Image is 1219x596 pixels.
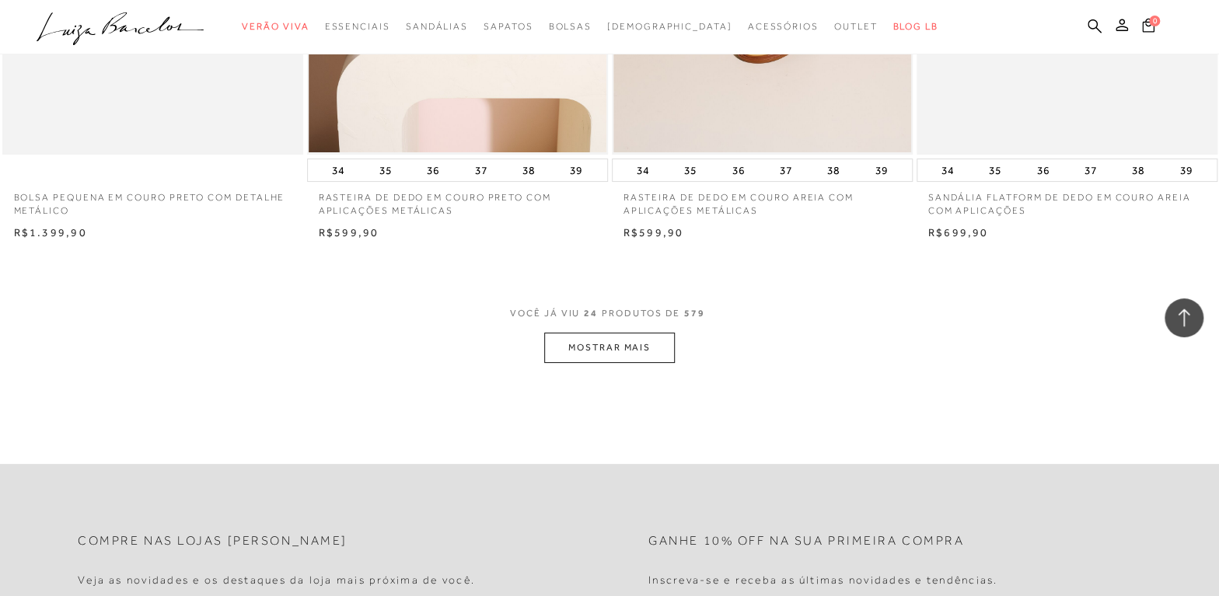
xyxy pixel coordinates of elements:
[324,12,389,41] a: noSubCategoriesText
[14,226,87,239] span: R$1.399,90
[917,182,1217,218] a: SANDÁLIA FLATFORM DE DEDO EM COURO AREIA COM APLICAÇÕES
[544,333,675,363] button: MOSTRAR MAIS
[632,159,654,181] button: 34
[823,159,844,181] button: 38
[928,226,989,239] span: R$699,90
[1149,16,1160,26] span: 0
[892,21,938,32] span: BLOG LB
[607,21,732,32] span: [DEMOGRAPHIC_DATA]
[565,159,587,181] button: 39
[684,308,705,319] span: 579
[510,308,709,319] span: VOCÊ JÁ VIU PRODUTOS DE
[727,159,749,181] button: 36
[775,159,797,181] button: 37
[242,21,309,32] span: Verão Viva
[375,159,396,181] button: 35
[518,159,540,181] button: 38
[548,21,592,32] span: Bolsas
[78,573,475,587] h4: Veja as novidades e os destaques da loja mais próxima de você.
[2,182,303,218] a: BOLSA PEQUENA EM COURO PRETO COM DETALHE METÁLICO
[1127,159,1149,181] button: 38
[242,12,309,41] a: noSubCategoriesText
[623,226,684,239] span: R$599,90
[834,12,878,41] a: noSubCategoriesText
[1080,159,1102,181] button: 37
[1175,159,1196,181] button: 39
[612,182,913,218] a: RASTEIRA DE DEDO EM COURO AREIA COM APLICAÇÕES METÁLICAS
[327,159,349,181] button: 34
[648,534,964,549] h2: Ganhe 10% off na sua primeira compra
[484,12,533,41] a: noSubCategoriesText
[607,12,732,41] a: noSubCategoriesText
[307,182,608,218] a: RASTEIRA DE DEDO EM COURO PRETO COM APLICAÇÕES METÁLICAS
[834,21,878,32] span: Outlet
[584,308,598,319] span: 24
[422,159,444,181] button: 36
[892,12,938,41] a: BLOG LB
[1032,159,1053,181] button: 36
[406,12,468,41] a: noSubCategoriesText
[648,573,997,587] h4: Inscreva-se e receba as últimas novidades e tendências.
[406,21,468,32] span: Sandálias
[1137,17,1159,38] button: 0
[679,159,701,181] button: 35
[484,21,533,32] span: Sapatos
[748,12,819,41] a: noSubCategoriesText
[319,226,379,239] span: R$599,90
[324,21,389,32] span: Essenciais
[470,159,492,181] button: 37
[937,159,959,181] button: 34
[984,159,1006,181] button: 35
[870,159,892,181] button: 39
[78,534,348,549] h2: Compre nas lojas [PERSON_NAME]
[748,21,819,32] span: Acessórios
[548,12,592,41] a: noSubCategoriesText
